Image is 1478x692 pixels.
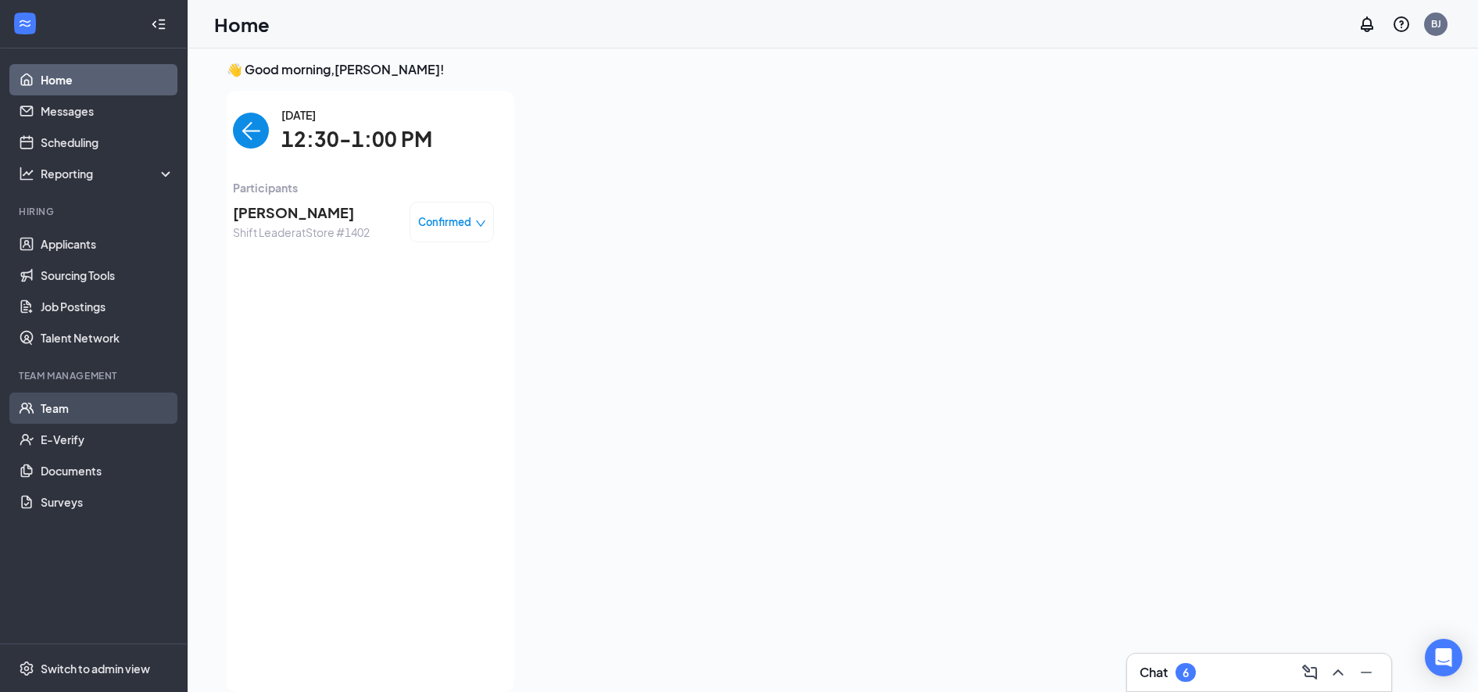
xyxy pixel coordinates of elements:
[1358,15,1376,34] svg: Notifications
[227,61,1402,78] h3: 👋 Good morning, [PERSON_NAME] !
[41,95,174,127] a: Messages
[281,124,432,156] span: 12:30-1:00 PM
[41,486,174,518] a: Surveys
[233,202,370,224] span: [PERSON_NAME]
[1354,660,1379,685] button: Minimize
[1297,660,1322,685] button: ComposeMessage
[19,205,171,218] div: Hiring
[41,166,175,181] div: Reporting
[41,322,174,353] a: Talent Network
[1326,660,1351,685] button: ChevronUp
[1183,666,1189,679] div: 6
[17,16,33,31] svg: WorkstreamLogo
[41,455,174,486] a: Documents
[19,166,34,181] svg: Analysis
[233,179,494,196] span: Participants
[41,127,174,158] a: Scheduling
[418,214,471,230] span: Confirmed
[41,393,174,424] a: Team
[41,64,174,95] a: Home
[41,228,174,260] a: Applicants
[41,661,150,676] div: Switch to admin view
[475,218,486,229] span: down
[281,106,432,124] span: [DATE]
[41,260,174,291] a: Sourcing Tools
[1425,639,1462,676] div: Open Intercom Messenger
[19,369,171,382] div: Team Management
[233,113,269,149] button: back-button
[41,424,174,455] a: E-Verify
[1301,663,1319,682] svg: ComposeMessage
[214,11,270,38] h1: Home
[1392,15,1411,34] svg: QuestionInfo
[19,661,34,676] svg: Settings
[1329,663,1347,682] svg: ChevronUp
[233,224,370,241] span: Shift Leader at Store #1402
[1431,17,1441,30] div: BJ
[1140,664,1168,681] h3: Chat
[41,291,174,322] a: Job Postings
[1357,663,1376,682] svg: Minimize
[151,16,166,32] svg: Collapse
